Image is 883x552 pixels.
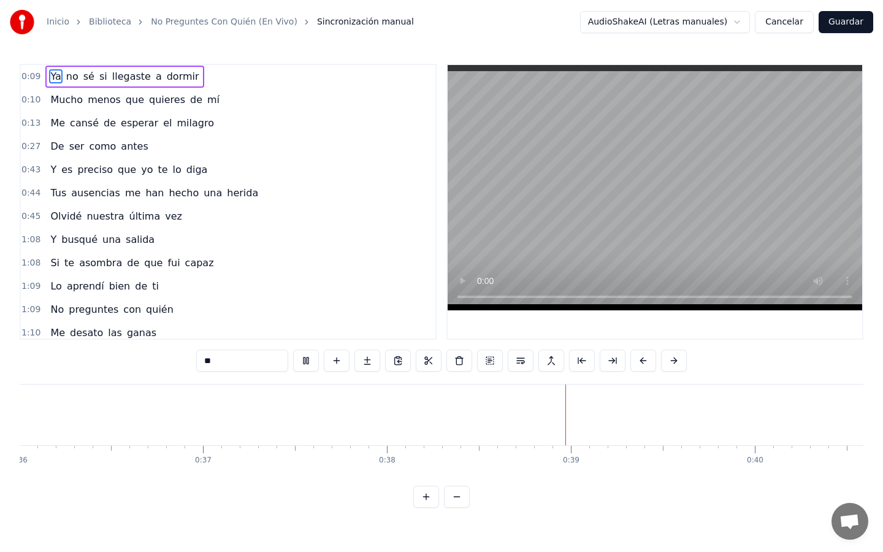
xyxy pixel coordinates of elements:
nav: breadcrumb [47,16,414,28]
span: llegaste [111,69,152,83]
button: Guardar [819,11,873,33]
div: 0:37 [195,456,212,466]
span: milagro [175,116,215,130]
span: capaz [184,256,215,270]
span: salida [124,232,156,247]
span: Si [49,256,61,270]
span: 0:09 [21,71,40,83]
span: una [101,232,122,247]
span: menos [86,93,122,107]
span: 1:10 [21,327,40,339]
span: te [156,163,169,177]
span: Ya [49,69,62,83]
span: una [202,186,223,200]
span: lo [172,163,183,177]
span: antes [120,139,149,153]
span: 1:09 [21,304,40,316]
span: bien [108,279,132,293]
span: busqué [60,232,99,247]
span: de [189,93,204,107]
span: vez [164,209,183,223]
span: Tus [49,186,67,200]
span: quién [145,302,175,316]
span: Lo [49,279,63,293]
span: ti [151,279,160,293]
span: quieres [148,93,186,107]
div: 0:36 [11,456,28,466]
span: mí [206,93,221,107]
span: Sincronización manual [317,16,414,28]
span: cansé [69,116,100,130]
span: que [124,93,145,107]
span: Y [49,163,58,177]
div: 0:40 [747,456,763,466]
span: las [107,326,123,340]
div: 0:38 [379,456,396,466]
span: ausencias [70,186,121,200]
span: 0:43 [21,164,40,176]
span: No [49,302,65,316]
span: Olvidé [49,209,83,223]
span: herida [226,186,259,200]
span: de [126,256,140,270]
span: Mucho [49,93,84,107]
span: ser [68,139,86,153]
span: de [134,279,148,293]
span: no [65,69,80,83]
span: que [117,163,137,177]
img: youka [10,10,34,34]
span: sé [82,69,96,83]
div: Chat abierto [831,503,868,540]
span: te [63,256,75,270]
a: Inicio [47,16,69,28]
span: 0:27 [21,140,40,153]
span: preciso [76,163,114,177]
span: de [102,116,117,130]
span: aprendí [66,279,105,293]
span: como [88,139,117,153]
span: Me [49,326,66,340]
span: asombra [78,256,123,270]
span: esperar [120,116,159,130]
span: 0:13 [21,117,40,129]
span: ganas [126,326,158,340]
span: con [122,302,142,316]
span: el [162,116,173,130]
span: 1:09 [21,280,40,293]
span: han [144,186,165,200]
span: si [98,69,109,83]
span: dormir [166,69,201,83]
span: 1:08 [21,257,40,269]
span: nuestra [85,209,125,223]
span: desato [69,326,104,340]
span: De [49,139,65,153]
button: Cancelar [755,11,814,33]
span: que [143,256,164,270]
span: hecho [167,186,200,200]
span: Y [49,232,58,247]
span: yo [140,163,154,177]
a: Biblioteca [89,16,131,28]
a: No Preguntes Con Quién (En Vivo) [151,16,297,28]
span: fui [166,256,181,270]
span: 1:08 [21,234,40,246]
span: es [60,163,74,177]
span: preguntes [67,302,120,316]
span: a [155,69,163,83]
span: 0:45 [21,210,40,223]
span: diga [185,163,209,177]
span: Me [49,116,66,130]
span: me [124,186,142,200]
span: 0:44 [21,187,40,199]
span: 0:10 [21,94,40,106]
div: 0:39 [563,456,579,466]
span: última [128,209,162,223]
